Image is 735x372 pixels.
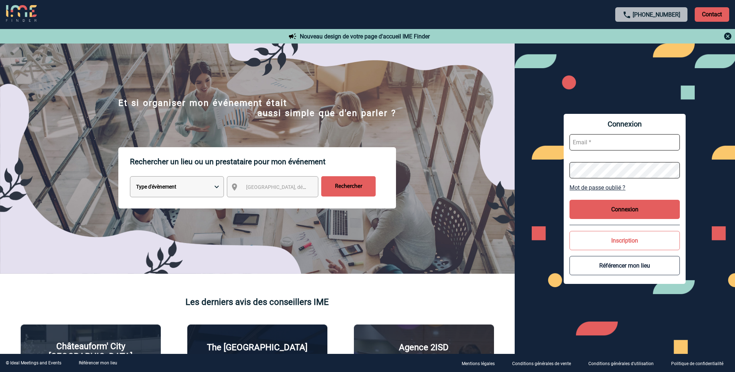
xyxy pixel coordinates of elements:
p: Conditions générales de vente [512,361,571,366]
p: Mentions légales [462,361,495,366]
img: call-24-px.png [622,11,631,19]
p: Rechercher un lieu ou un prestataire pour mon événement [130,147,396,176]
p: Contact [695,7,729,22]
div: © Ideal Meetings and Events [6,360,61,365]
button: Référencer mon lieu [569,256,680,275]
a: [PHONE_NUMBER] [633,11,680,18]
a: Conditions générales d'utilisation [583,360,665,367]
p: The [GEOGRAPHIC_DATA] [207,342,307,352]
button: Connexion [569,200,680,219]
span: [GEOGRAPHIC_DATA], département, région... [246,184,347,190]
a: Mentions légales [456,360,506,367]
a: Conditions générales de vente [506,360,583,367]
span: Connexion [569,120,680,128]
a: Référencer mon lieu [79,360,117,365]
input: Rechercher [321,176,376,197]
p: Politique de confidentialité [671,361,723,366]
input: Email * [569,134,680,150]
a: Politique de confidentialité [665,360,735,367]
p: Conditions générales d'utilisation [588,361,654,366]
p: Agence 2ISD [399,342,449,352]
p: Châteauform' City [GEOGRAPHIC_DATA] [26,341,155,361]
button: Inscription [569,231,680,250]
a: Mot de passe oublié ? [569,184,680,191]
